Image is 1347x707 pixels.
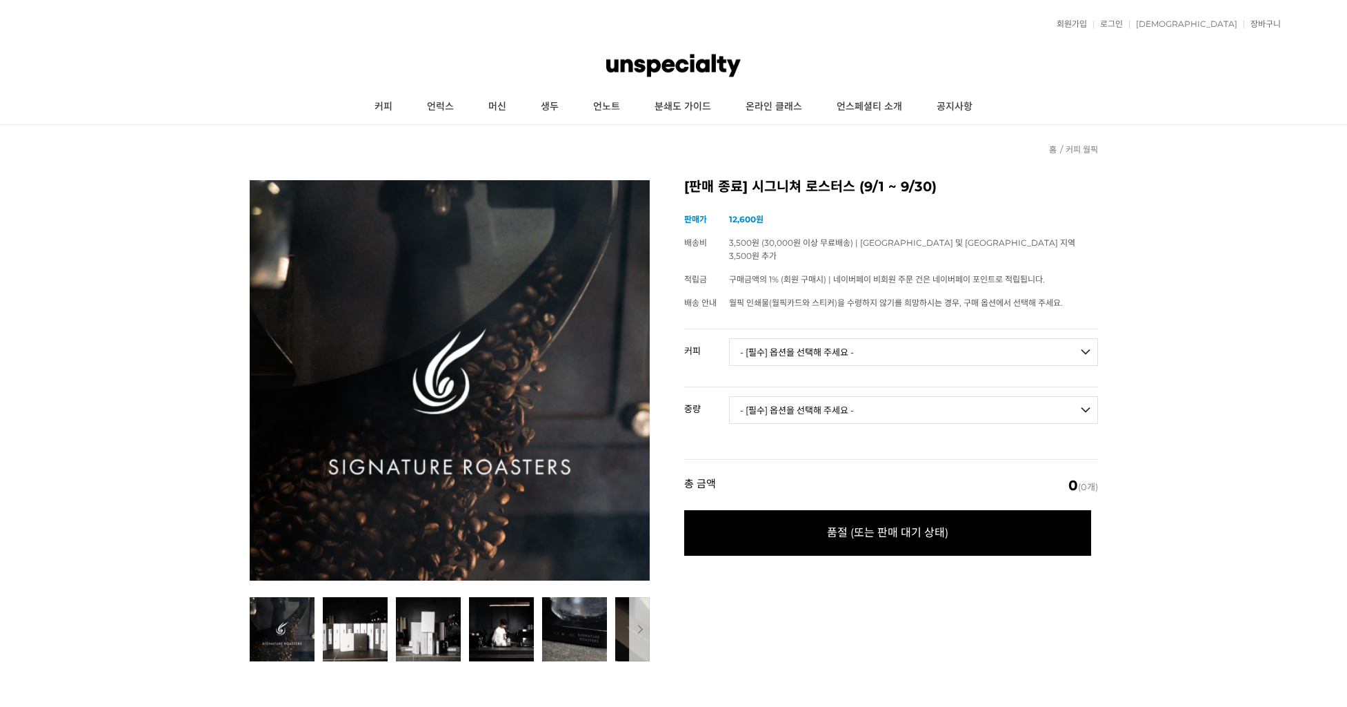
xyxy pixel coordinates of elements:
[1049,144,1057,155] a: 홈
[684,274,707,284] span: 적립금
[576,90,637,124] a: 언노트
[1093,20,1123,28] a: 로그인
[1066,144,1098,155] a: 커피 월픽
[410,90,471,124] a: 언럭스
[919,90,990,124] a: 공지사항
[684,214,707,224] span: 판매가
[1244,20,1281,28] a: 장바구니
[684,329,729,361] th: 커피
[684,180,1098,194] h2: [판매 종료] 시그니쳐 로스터스 (9/1 ~ 9/30)
[729,298,1063,308] span: 월픽 인쇄물(월픽카드와 스티커)을 수령하지 않기를 희망하시는 경우, 구매 옵션에서 선택해 주세요.
[684,387,729,419] th: 중량
[684,510,1091,556] span: 품절 (또는 판매 대기 상태)
[729,214,764,224] strong: 12,600원
[1068,477,1078,494] em: 0
[250,180,650,581] img: [판매 종료] 시그니쳐 로스터스 (9/1 ~ 9/30)
[523,90,576,124] a: 생두
[729,274,1045,284] span: 구매금액의 1% (회원 구매시) | 네이버페이 비회원 주문 건은 네이버페이 포인트로 적립됩니다.
[637,90,728,124] a: 분쇄도 가이드
[606,45,740,86] img: 언스페셜티 몰
[684,298,717,308] span: 배송 안내
[629,597,650,661] button: 다음
[728,90,819,124] a: 온라인 클래스
[1050,20,1087,28] a: 회원가입
[819,90,919,124] a: 언스페셜티 소개
[729,238,1075,261] span: 3,500원 (30,000원 이상 무료배송) | [GEOGRAPHIC_DATA] 및 [GEOGRAPHIC_DATA] 지역 3,500원 추가
[684,478,716,492] strong: 총 금액
[684,238,707,248] span: 배송비
[1129,20,1237,28] a: [DEMOGRAPHIC_DATA]
[357,90,410,124] a: 커피
[471,90,523,124] a: 머신
[1068,478,1098,492] span: (0개)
